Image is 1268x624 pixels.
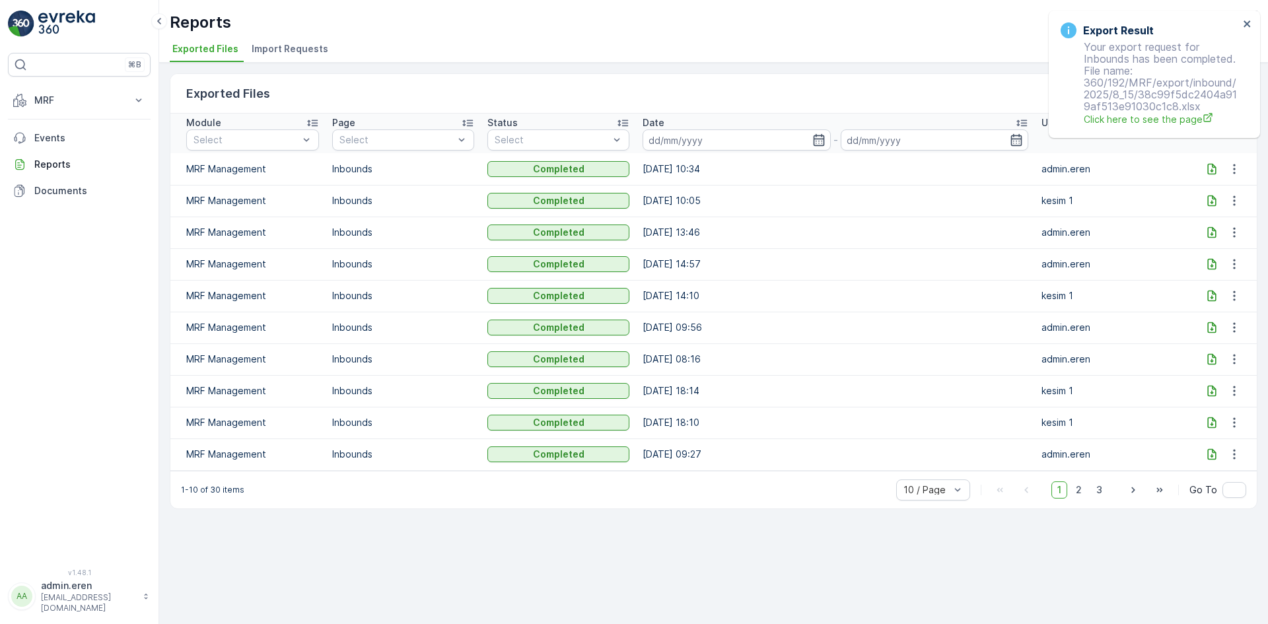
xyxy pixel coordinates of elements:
[34,94,124,107] p: MRF
[636,407,1034,438] td: [DATE] 18:10
[487,383,629,399] button: Completed
[487,446,629,462] button: Completed
[128,59,141,70] p: ⌘B
[170,280,326,312] td: MRF Management
[339,133,454,147] p: Select
[487,320,629,335] button: Completed
[636,248,1034,280] td: [DATE] 14:57
[636,375,1034,407] td: [DATE] 18:14
[326,217,481,248] td: Inbounds
[170,312,326,343] td: MRF Management
[181,485,244,495] p: 1-10 of 30 items
[1084,112,1239,126] a: Click here to see the page
[170,375,326,407] td: MRF Management
[34,184,145,197] p: Documents
[533,416,584,429] p: Completed
[487,288,629,304] button: Completed
[1041,116,1063,129] p: User
[170,153,326,185] td: MRF Management
[38,11,95,37] img: logo_light-DOdMpM7g.png
[170,217,326,248] td: MRF Management
[533,226,584,239] p: Completed
[636,217,1034,248] td: [DATE] 13:46
[326,153,481,185] td: Inbounds
[533,258,584,271] p: Completed
[11,586,32,607] div: AA
[1035,153,1190,185] td: admin.eren
[487,415,629,431] button: Completed
[8,178,151,204] a: Documents
[833,132,838,148] p: -
[326,248,481,280] td: Inbounds
[1051,481,1067,499] span: 1
[643,129,830,151] input: dd/mm/yyyy
[8,579,151,613] button: AAadmin.eren[EMAIL_ADDRESS][DOMAIN_NAME]
[1035,248,1190,280] td: admin.eren
[8,569,151,576] span: v 1.48.1
[636,153,1034,185] td: [DATE] 10:34
[1243,18,1252,31] button: close
[636,280,1034,312] td: [DATE] 14:10
[487,116,518,129] p: Status
[1035,343,1190,375] td: admin.eren
[487,351,629,367] button: Completed
[636,343,1034,375] td: [DATE] 08:16
[487,193,629,209] button: Completed
[1189,483,1217,497] span: Go To
[186,116,221,129] p: Module
[170,407,326,438] td: MRF Management
[1035,375,1190,407] td: kesim 1
[533,384,584,398] p: Completed
[1070,481,1088,499] span: 2
[41,579,136,592] p: admin.eren
[194,133,299,147] p: Select
[1035,185,1190,217] td: kesim 1
[533,162,584,176] p: Completed
[1035,217,1190,248] td: admin.eren
[487,161,629,177] button: Completed
[170,185,326,217] td: MRF Management
[326,407,481,438] td: Inbounds
[8,151,151,178] a: Reports
[636,185,1034,217] td: [DATE] 10:05
[533,321,584,334] p: Completed
[326,312,481,343] td: Inbounds
[841,129,1028,151] input: dd/mm/yyyy
[8,87,151,114] button: MRF
[8,11,34,37] img: logo
[252,42,328,55] span: Import Requests
[34,158,145,171] p: Reports
[533,194,584,207] p: Completed
[533,353,584,366] p: Completed
[1083,22,1154,38] h3: Export Result
[170,12,231,33] p: Reports
[41,592,136,613] p: [EMAIL_ADDRESS][DOMAIN_NAME]
[1035,407,1190,438] td: kesim 1
[170,248,326,280] td: MRF Management
[8,125,151,151] a: Events
[643,116,664,129] p: Date
[487,225,629,240] button: Completed
[487,256,629,272] button: Completed
[1061,41,1239,126] p: Your export request for Inbounds has been completed. File name: 360/192/MRF/export/inbound/2025/8...
[533,448,584,461] p: Completed
[326,375,481,407] td: Inbounds
[326,280,481,312] td: Inbounds
[326,438,481,470] td: Inbounds
[326,343,481,375] td: Inbounds
[636,312,1034,343] td: [DATE] 09:56
[495,133,609,147] p: Select
[533,289,584,302] p: Completed
[34,131,145,145] p: Events
[172,42,238,55] span: Exported Files
[326,185,481,217] td: Inbounds
[332,116,355,129] p: Page
[1035,438,1190,470] td: admin.eren
[636,438,1034,470] td: [DATE] 09:27
[1035,312,1190,343] td: admin.eren
[1035,280,1190,312] td: kesim 1
[170,343,326,375] td: MRF Management
[1090,481,1108,499] span: 3
[170,438,326,470] td: MRF Management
